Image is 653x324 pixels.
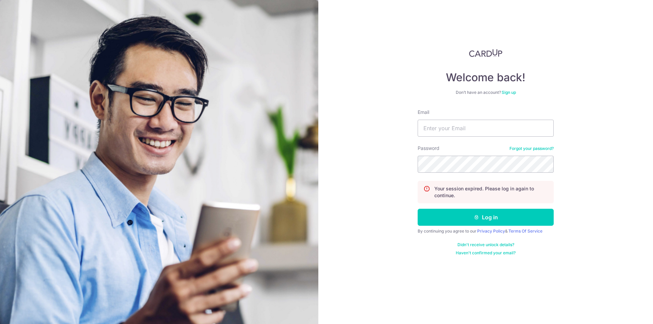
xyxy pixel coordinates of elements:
[477,228,505,234] a: Privacy Policy
[508,228,542,234] a: Terms Of Service
[418,209,554,226] button: Log in
[434,185,548,199] p: Your session expired. Please log in again to continue.
[418,109,429,116] label: Email
[418,228,554,234] div: By continuing you agree to our &
[418,71,554,84] h4: Welcome back!
[456,250,516,256] a: Haven't confirmed your email?
[418,145,439,152] label: Password
[457,242,514,248] a: Didn't receive unlock details?
[469,49,502,57] img: CardUp Logo
[502,90,516,95] a: Sign up
[418,90,554,95] div: Don’t have an account?
[418,120,554,137] input: Enter your Email
[509,146,554,151] a: Forgot your password?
